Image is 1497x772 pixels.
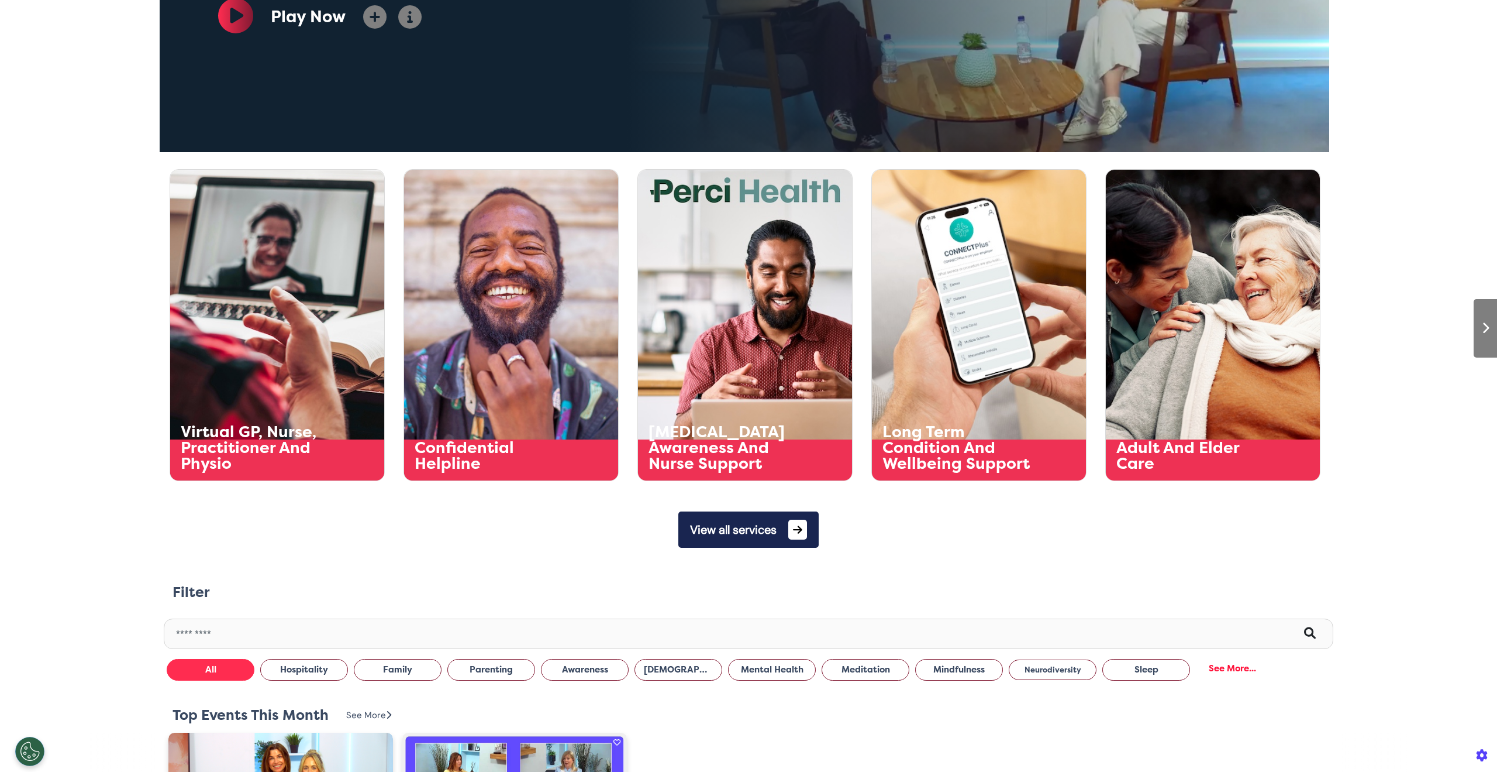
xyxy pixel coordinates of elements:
[1009,660,1096,680] button: Neurodiversity
[822,659,909,681] button: Meditation
[678,512,819,548] button: View all services
[173,707,329,724] h2: Top Events This Month
[167,659,254,681] button: All
[447,659,535,681] button: Parenting
[354,659,441,681] button: Family
[15,737,44,766] button: Open Preferences
[1196,658,1269,680] div: See More...
[181,424,330,472] div: Virtual GP, Nurse, Practitioner And Physio
[415,440,564,472] div: Confidential Helpline
[728,659,816,681] button: Mental Health
[260,659,348,681] button: Hospitality
[634,659,722,681] button: [DEMOGRAPHIC_DATA] Health
[1116,440,1266,472] div: Adult And Elder Care
[271,5,346,29] div: Play Now
[1102,659,1190,681] button: Sleep
[541,659,629,681] button: Awareness
[882,424,1032,472] div: Long Term Condition And Wellbeing Support
[173,584,210,601] h2: Filter
[915,659,1003,681] button: Mindfulness
[649,424,798,472] div: [MEDICAL_DATA] Awareness And Nurse Support
[346,709,391,722] div: See More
